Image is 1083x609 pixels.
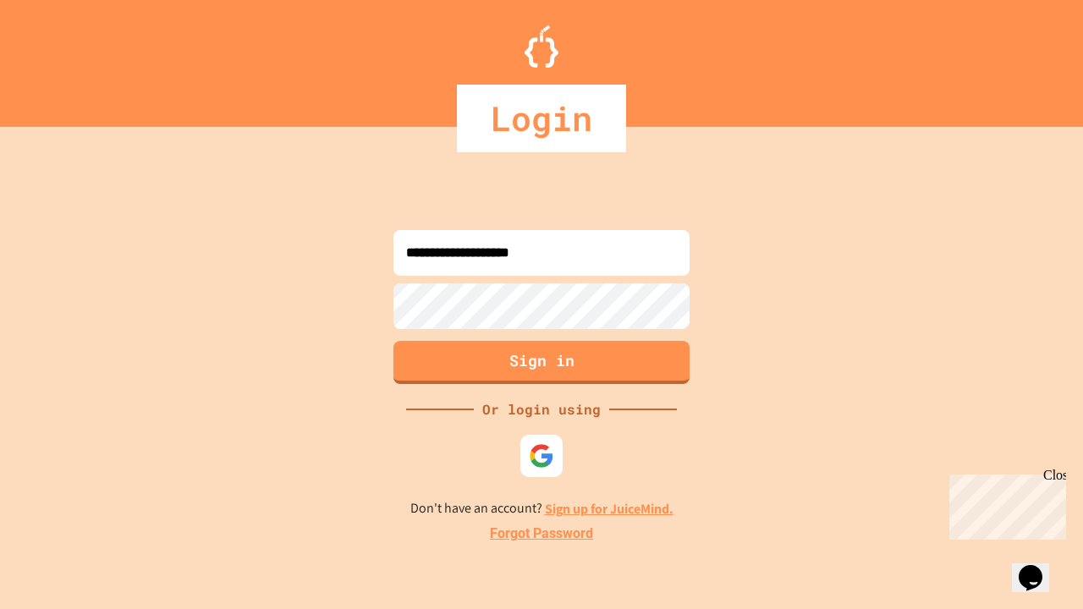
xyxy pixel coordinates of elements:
div: Chat with us now!Close [7,7,117,107]
button: Sign in [393,341,690,384]
iframe: chat widget [943,468,1066,540]
a: Forgot Password [490,524,593,544]
div: Or login using [474,399,609,420]
p: Don't have an account? [410,498,673,519]
img: google-icon.svg [529,443,554,469]
img: Logo.svg [525,25,558,68]
a: Sign up for JuiceMind. [545,500,673,518]
div: Login [457,85,626,152]
iframe: chat widget [1012,541,1066,592]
